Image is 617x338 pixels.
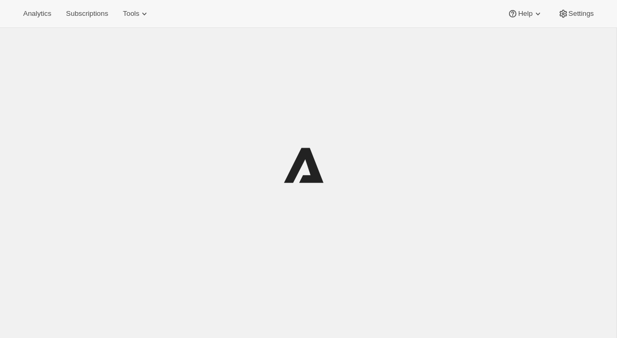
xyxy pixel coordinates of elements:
[17,6,57,21] button: Analytics
[501,6,549,21] button: Help
[123,9,139,18] span: Tools
[552,6,600,21] button: Settings
[518,9,532,18] span: Help
[66,9,108,18] span: Subscriptions
[116,6,156,21] button: Tools
[23,9,51,18] span: Analytics
[60,6,114,21] button: Subscriptions
[569,9,594,18] span: Settings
